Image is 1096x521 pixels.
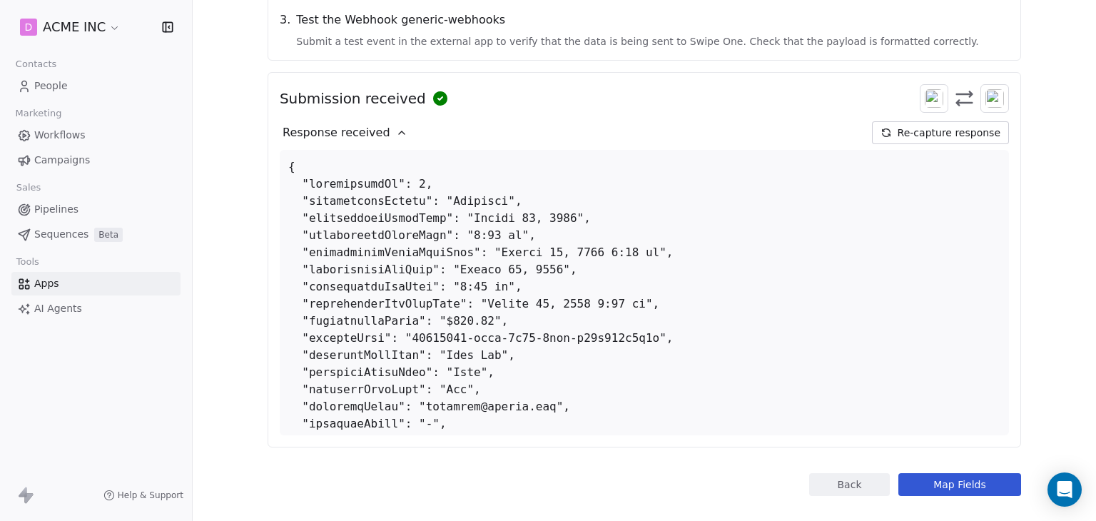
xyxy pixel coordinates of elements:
[872,121,1009,144] button: Re-capture response
[25,20,33,34] span: D
[898,473,1021,496] button: Map Fields
[34,153,90,168] span: Campaigns
[296,34,1009,49] span: Submit a test event in the external app to verify that the data is being sent to Swipe One. Check...
[34,79,68,93] span: People
[9,54,63,75] span: Contacts
[1047,472,1082,507] div: Open Intercom Messenger
[280,150,1009,435] div: { "loremipsumdOl": 2, "sitametconsEctetu": "Adipisci", "elitseddoeiUsmodTemp": "Incidi 83, 3986",...
[9,103,68,124] span: Marketing
[17,15,123,39] button: DACME INC
[10,251,45,273] span: Tools
[11,74,181,98] a: People
[283,124,390,141] span: Response received
[11,223,181,246] a: SequencesBeta
[11,198,181,221] a: Pipelines
[34,227,88,242] span: Sequences
[985,89,1004,108] img: webhooks.svg
[296,11,1009,29] span: Test the Webhook generic-webhooks
[11,297,181,320] a: AI Agents
[43,18,106,36] span: ACME INC
[809,473,890,496] button: Back
[34,128,86,143] span: Workflows
[280,88,426,108] span: Submission received
[11,148,181,172] a: Campaigns
[280,11,290,49] span: 3 .
[10,177,47,198] span: Sales
[925,89,943,108] img: swipeonelogo.svg
[103,490,183,501] a: Help & Support
[11,272,181,295] a: Apps
[11,123,181,147] a: Workflows
[34,276,59,291] span: Apps
[94,228,123,242] span: Beta
[118,490,183,501] span: Help & Support
[34,301,82,316] span: AI Agents
[34,202,78,217] span: Pipelines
